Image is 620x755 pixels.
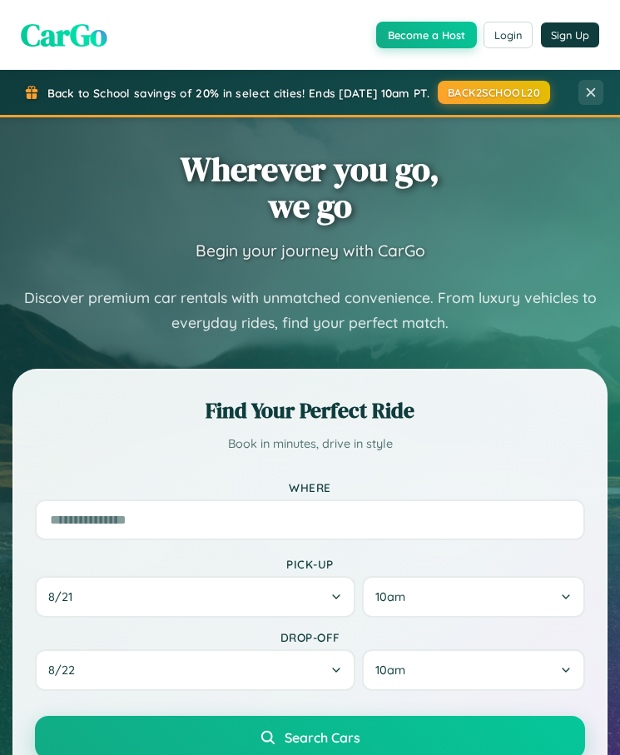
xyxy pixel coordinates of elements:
button: 8/22 [35,649,355,691]
label: Where [35,480,585,494]
span: 8 / 21 [48,589,81,604]
label: Drop-off [35,630,585,644]
span: Back to School savings of 20% in select cities! Ends [DATE] 10am PT. [47,86,429,100]
button: 10am [362,576,585,618]
h2: Find Your Perfect Ride [35,395,585,425]
button: Become a Host [376,22,477,48]
button: 10am [362,649,585,691]
h1: Wherever you go, we go [181,151,439,224]
span: 10am [375,589,405,604]
span: 10am [375,663,405,678]
button: BACK2SCHOOL20 [438,81,551,104]
h3: Begin your journey with CarGo [196,241,425,261]
button: Login [484,22,533,48]
p: Book in minutes, drive in style [35,434,585,455]
p: Discover premium car rentals with unmatched convenience. From luxury vehicles to everyday rides, ... [12,286,608,335]
span: CarGo [21,12,107,57]
label: Pick-up [35,557,585,571]
button: Sign Up [541,22,599,47]
span: 8 / 22 [48,663,83,678]
button: 8/21 [35,576,355,618]
span: Search Cars [285,729,360,746]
